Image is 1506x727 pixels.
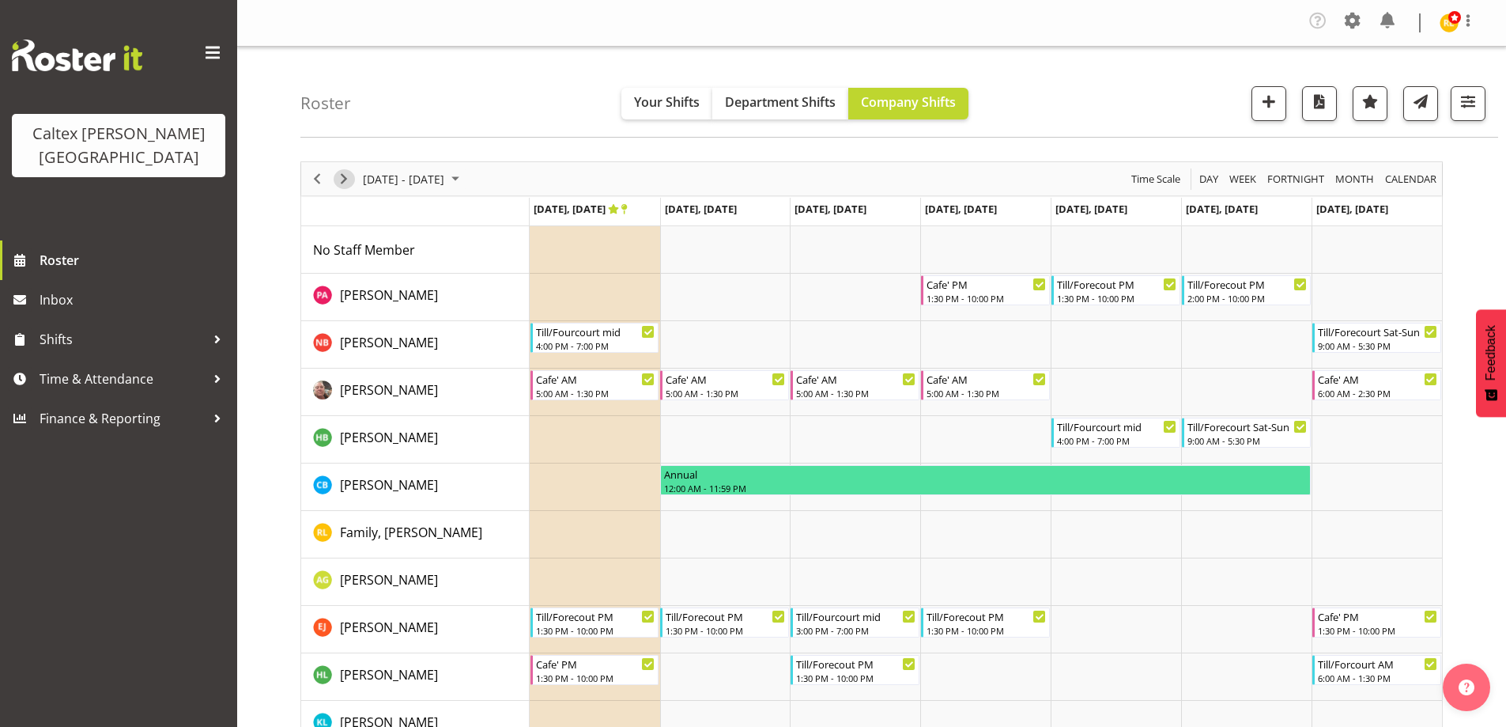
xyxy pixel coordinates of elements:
div: Lewis, Hayden"s event - Cafe' PM Begin From Monday, September 22, 2025 at 1:30:00 PM GMT+12:00 En... [530,655,659,685]
div: Braxton, Jeanette"s event - Cafe' AM Begin From Tuesday, September 23, 2025 at 5:00:00 AM GMT+12:... [660,370,789,400]
button: Highlight an important date within the roster. [1353,86,1387,121]
h4: Roster [300,94,351,112]
div: Cafe' AM [796,371,915,387]
td: Atherton, Peter resource [301,274,530,321]
span: [DATE], [DATE] [1186,202,1258,216]
div: 5:00 AM - 1:30 PM [666,387,785,399]
div: Cafe' AM [666,371,785,387]
div: Till/Forecout PM [536,608,655,624]
a: [PERSON_NAME] [340,286,438,305]
div: Cafe' AM [536,371,655,387]
span: [DATE], [DATE] [925,202,997,216]
div: 3:00 PM - 7:00 PM [796,624,915,637]
div: Lewis, Hayden"s event - Till/Forecout PM Begin From Wednesday, September 24, 2025 at 1:30:00 PM G... [791,655,919,685]
span: [DATE], [DATE] [1055,202,1127,216]
span: [PERSON_NAME] [340,429,438,446]
div: 1:30 PM - 10:00 PM [1057,292,1176,305]
div: Berkely, Noah"s event - Till/Fourcourt mid Begin From Monday, September 22, 2025 at 4:00:00 PM GM... [530,323,659,353]
div: Till/Forecourt Sat-Sun [1187,418,1307,434]
div: 9:00 AM - 5:30 PM [1318,339,1437,352]
span: No Staff Member [313,241,415,259]
div: Braxton, Jeanette"s event - Cafe' AM Begin From Monday, September 22, 2025 at 5:00:00 AM GMT+12:0... [530,370,659,400]
span: [PERSON_NAME] [340,666,438,683]
div: Cafe' PM [927,276,1046,292]
a: [PERSON_NAME] [340,618,438,637]
button: Previous [307,169,328,189]
a: [PERSON_NAME] [340,428,438,447]
div: Till/Forecourt Sat-Sun [1318,324,1437,339]
div: Till/Fourcourt mid [1057,418,1176,434]
span: [DATE], [DATE] [534,202,628,216]
span: [DATE], [DATE] [1316,202,1388,216]
span: [PERSON_NAME] [340,476,438,494]
a: [PERSON_NAME] [340,381,438,399]
div: 5:00 AM - 1:30 PM [927,387,1046,399]
span: Roster [40,248,229,272]
div: Atherton, Peter"s event - Till/Forecout PM Begin From Friday, September 26, 2025 at 1:30:00 PM GM... [1051,275,1180,305]
div: Broome, Heath"s event - Till/Fourcourt mid Begin From Friday, September 26, 2025 at 4:00:00 PM GM... [1051,418,1180,448]
div: 1:30 PM - 10:00 PM [927,624,1046,637]
div: Berkely, Noah"s event - Till/Forecourt Sat-Sun Begin From Sunday, September 28, 2025 at 9:00:00 A... [1312,323,1441,353]
button: Timeline Day [1197,169,1221,189]
div: 6:00 AM - 2:30 PM [1318,387,1437,399]
button: Timeline Month [1333,169,1377,189]
div: Till/Forecout PM [796,656,915,672]
div: 5:00 AM - 1:30 PM [796,387,915,399]
div: Johns, Erin"s event - Till/Forecout PM Begin From Thursday, September 25, 2025 at 1:30:00 PM GMT+... [921,608,1050,638]
div: 12:00 AM - 11:59 PM [664,482,1307,494]
a: [PERSON_NAME] [340,333,438,352]
td: Berkely, Noah resource [301,321,530,369]
button: Download a PDF of the roster according to the set date range. [1302,86,1337,121]
div: 1:30 PM - 10:00 PM [796,672,915,684]
span: Family, [PERSON_NAME] [340,524,482,541]
span: Your Shifts [634,93,700,111]
a: [PERSON_NAME] [340,570,438,589]
div: Atherton, Peter"s event - Till/Forecout PM Begin From Saturday, September 27, 2025 at 2:00:00 PM ... [1182,275,1311,305]
span: Fortnight [1266,169,1326,189]
div: Braxton, Jeanette"s event - Cafe' AM Begin From Sunday, September 28, 2025 at 6:00:00 AM GMT+13:0... [1312,370,1441,400]
div: Cafe' AM [1318,371,1437,387]
div: Broome, Heath"s event - Till/Forecourt Sat-Sun Begin From Saturday, September 27, 2025 at 9:00:00... [1182,418,1311,448]
button: Company Shifts [848,88,968,119]
button: Time Scale [1129,169,1183,189]
div: Till/Forecout PM [1187,276,1307,292]
td: Broome, Heath resource [301,416,530,464]
div: 4:00 PM - 7:00 PM [1057,434,1176,447]
div: Previous [304,162,330,195]
div: 4:00 PM - 7:00 PM [536,339,655,352]
span: [PERSON_NAME] [340,286,438,304]
span: [DATE], [DATE] [795,202,866,216]
span: [DATE] - [DATE] [361,169,446,189]
div: Till/Fourcourt mid [536,324,655,339]
button: Filter Shifts [1451,86,1485,121]
td: Bullock, Christopher resource [301,464,530,511]
a: [PERSON_NAME] [340,475,438,494]
button: Fortnight [1265,169,1327,189]
span: calendar [1383,169,1438,189]
td: Family, Lewis resource [301,511,530,559]
div: Till/Forecout PM [927,608,1046,624]
span: Company Shifts [861,93,956,111]
div: Cafe' PM [536,656,655,672]
div: Braxton, Jeanette"s event - Cafe' AM Begin From Wednesday, September 24, 2025 at 5:00:00 AM GMT+1... [791,370,919,400]
span: Day [1198,169,1220,189]
a: [PERSON_NAME] [340,665,438,684]
div: 5:00 AM - 1:30 PM [536,387,655,399]
span: [PERSON_NAME] [340,381,438,399]
button: Timeline Week [1227,169,1259,189]
button: Next [334,169,355,189]
div: Braxton, Jeanette"s event - Cafe' AM Begin From Thursday, September 25, 2025 at 5:00:00 AM GMT+12... [921,370,1050,400]
a: Family, [PERSON_NAME] [340,523,482,542]
a: No Staff Member [313,240,415,259]
div: Till/Forcourt AM [1318,656,1437,672]
button: Department Shifts [712,88,848,119]
button: Your Shifts [621,88,712,119]
div: Cafe' AM [927,371,1046,387]
span: Time & Attendance [40,367,206,391]
div: Lewis, Hayden"s event - Till/Forcourt AM Begin From Sunday, September 28, 2025 at 6:00:00 AM GMT+... [1312,655,1441,685]
div: 2:00 PM - 10:00 PM [1187,292,1307,305]
span: Feedback [1484,325,1498,381]
button: September 22 - 28, 2025 [360,169,466,189]
span: [PERSON_NAME] [340,571,438,589]
div: 1:30 PM - 10:00 PM [927,292,1046,305]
